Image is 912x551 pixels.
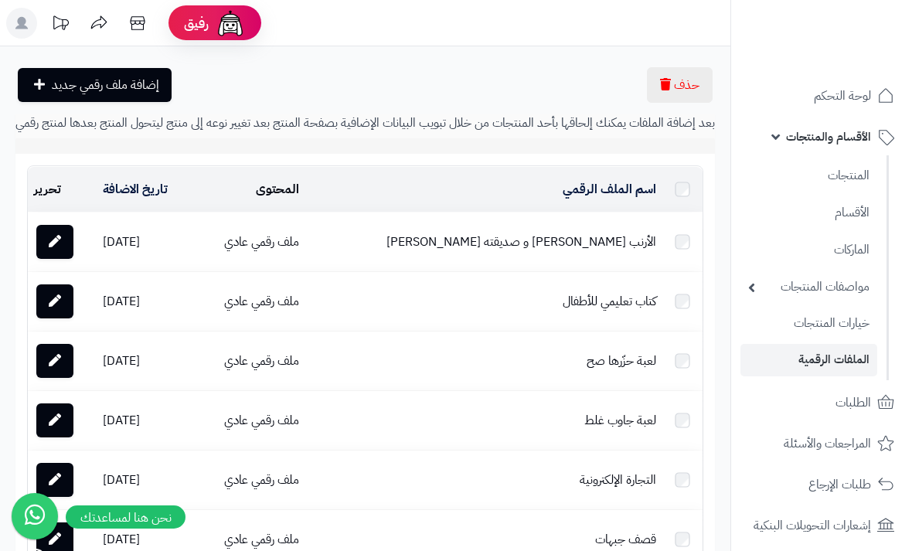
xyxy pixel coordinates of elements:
[215,8,246,39] img: ai-face.png
[97,332,195,390] td: [DATE]
[740,507,903,544] a: إشعارات التحويلات البنكية
[194,272,305,331] td: ملف رقمي عادي
[740,77,903,114] a: لوحة التحكم
[18,68,172,102] a: إضافة ملف رقمي جديد
[674,76,699,94] span: حذف
[835,392,871,413] span: الطلبات
[740,270,877,304] a: مواصفات المنتجات
[97,391,195,450] td: [DATE]
[194,213,305,271] td: ملف رقمي عادي
[15,114,715,132] p: بعد إضافة الملفات يمكنك إلحاقها بأحد المنتجات من خلال تبويب البيانات الإضافية بصفحة المنتج بعد تغ...
[754,515,871,536] span: إشعارات التحويلات البنكية
[740,384,903,421] a: الطلبات
[784,433,871,454] span: المراجعات والأسئلة
[740,159,877,192] a: المنتجات
[28,167,97,212] td: تحرير
[305,332,662,390] td: لعبة حزّرها صح
[740,344,877,376] a: الملفات الرقمية
[647,67,713,103] button: حذف
[807,43,897,76] img: logo-2.png
[740,466,903,503] a: طلبات الإرجاع
[305,391,662,450] td: لعبة جاوب غلط
[52,76,159,94] span: إضافة ملف رقمي جديد
[97,213,195,271] td: [DATE]
[97,451,195,509] td: [DATE]
[740,196,877,230] a: الأقسام
[740,307,877,340] a: خيارات المنتجات
[41,8,80,43] a: تحديثات المنصة
[305,213,662,271] td: الأرنب [PERSON_NAME] و صديقته [PERSON_NAME]
[194,391,305,450] td: ملف رقمي عادي
[184,14,209,32] span: رفيق
[194,451,305,509] td: ملف رقمي عادي
[194,332,305,390] td: ملف رقمي عادي
[740,425,903,462] a: المراجعات والأسئلة
[740,233,877,267] a: الماركات
[194,167,305,212] td: المحتوى
[563,180,656,199] a: اسم الملف الرقمي
[786,126,871,148] span: الأقسام والمنتجات
[814,85,871,107] span: لوحة التحكم
[305,451,662,509] td: التجارة الإلكترونية
[103,180,168,199] a: تاريخ الاضافة
[808,474,871,495] span: طلبات الإرجاع
[97,272,195,331] td: [DATE]
[305,272,662,331] td: كتاب تعليمي للأطفال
